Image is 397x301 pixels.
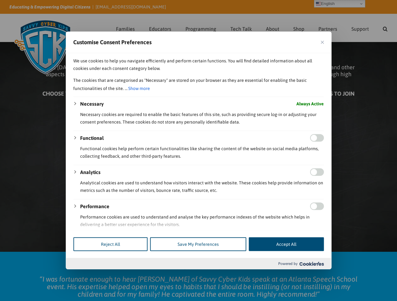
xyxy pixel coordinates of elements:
button: Necessary [80,100,104,108]
button: Analytics [80,168,101,176]
button: Reject All [73,237,147,251]
p: Performance cookies are used to understand and analyse the key performance indexes of the website... [80,213,324,228]
button: Performance [80,203,109,210]
p: Necessary cookies are required to enable the basic features of this site, such as providing secur... [80,111,324,126]
span: Customise Consent Preferences [73,39,152,46]
button: Functional [80,134,104,142]
img: Cookieyes logo [299,262,324,266]
p: Analytical cookies are used to understand how visitors interact with the website. These cookies h... [80,179,324,194]
button: Show more [128,84,151,93]
input: Enable Analytics [310,168,324,176]
div: Powered by [66,258,331,269]
button: Accept All [249,237,324,251]
p: Functional cookies help perform certain functionalities like sharing the content of the website o... [80,145,324,160]
p: We use cookies to help you navigate efficiently and perform certain functions. You will find deta... [73,57,324,72]
span: Always Active [296,100,324,108]
img: Close [321,41,324,44]
button: Save My Preferences [150,237,246,251]
input: Enable Performance [310,203,324,210]
p: The cookies that are categorised as "Necessary" are stored on your browser as they are essential ... [73,77,324,93]
input: Enable Functional [310,134,324,142]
